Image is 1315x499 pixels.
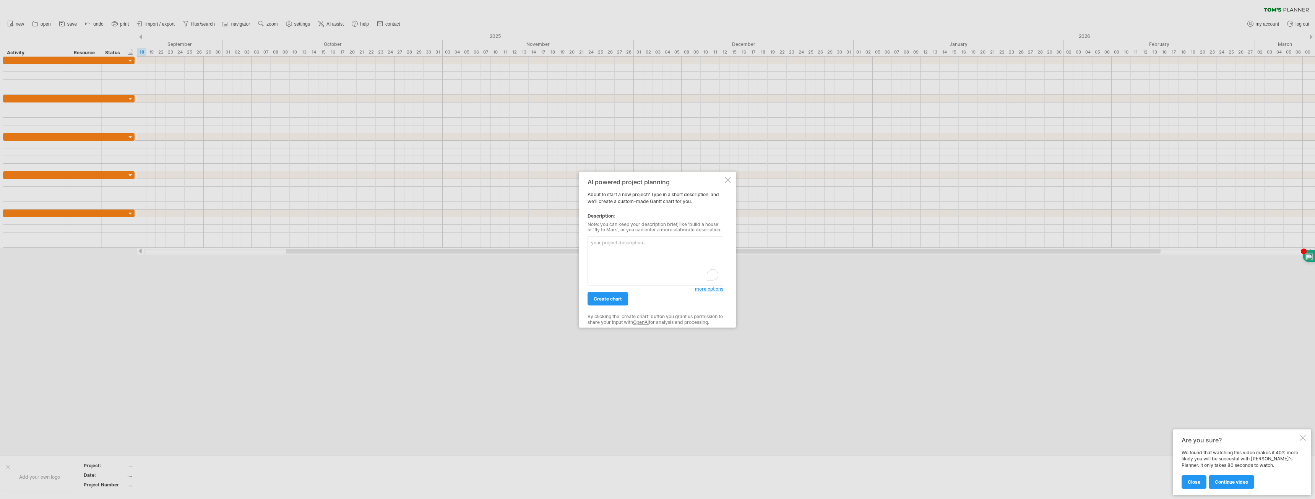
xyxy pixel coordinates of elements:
[695,286,723,293] a: more options
[633,319,649,325] a: OpenAI
[1182,450,1298,488] div: We found that watching this video makes it 40% more likely you will be succesful with [PERSON_NAM...
[588,178,723,185] div: AI powered project planning
[588,314,723,325] div: By clicking the 'create chart' button you grant us permission to share your input with for analys...
[588,221,723,232] div: Note: you can keep your description brief, like 'build a house' or 'fly to Mars', or you can ente...
[594,296,622,302] span: create chart
[1188,479,1200,485] span: close
[1182,475,1206,489] a: close
[588,292,628,306] a: create chart
[1182,436,1298,444] div: Are you sure?
[588,236,723,286] textarea: To enrich screen reader interactions, please activate Accessibility in Grammarly extension settings
[1215,479,1248,485] span: continue video
[588,212,723,219] div: Description:
[588,178,723,321] div: About to start a new project? Type in a short description, and we'll create a custom-made Gantt c...
[1209,475,1254,489] a: continue video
